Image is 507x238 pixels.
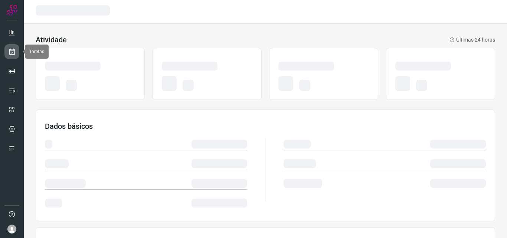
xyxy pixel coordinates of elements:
img: Logo [6,4,17,16]
p: Últimas 24 horas [449,36,495,44]
img: avatar-user-boy.jpg [7,225,16,234]
h3: Atividade [36,35,67,44]
h3: Dados básicos [45,122,486,131]
span: Tarefas [29,49,44,54]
